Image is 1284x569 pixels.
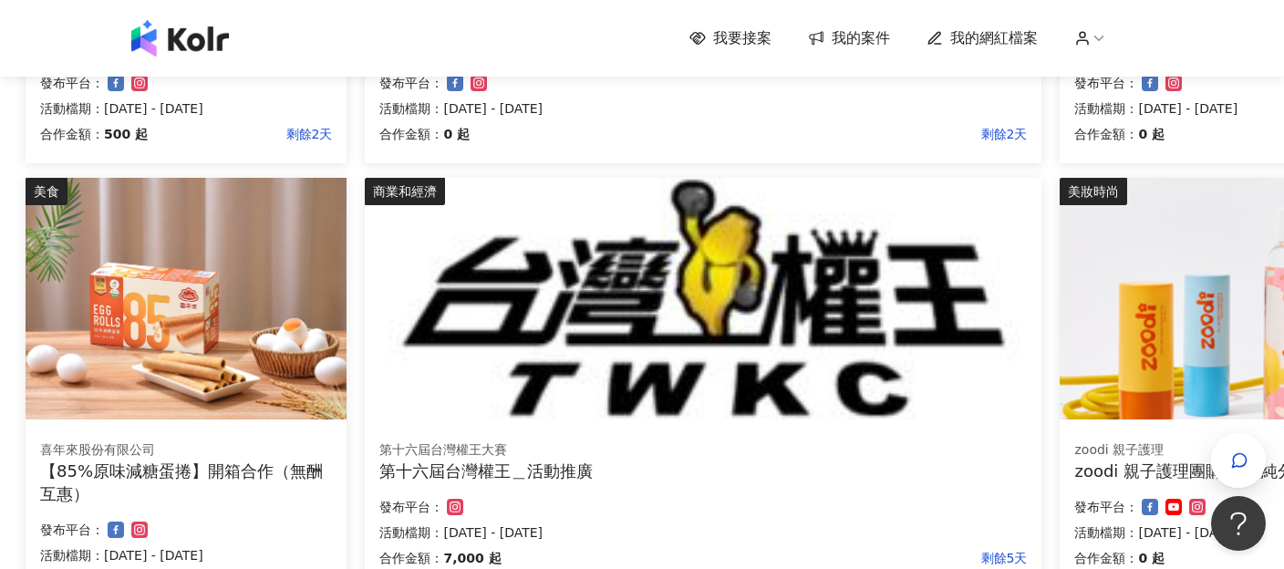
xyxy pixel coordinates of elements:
span: 我的網紅檔案 [950,28,1038,48]
p: 合作金額： [40,123,104,145]
div: 【85%原味減糖蛋捲】開箱合作（無酬互惠） [40,460,332,505]
p: 發布平台： [1074,496,1138,518]
p: 活動檔期：[DATE] - [DATE] [379,522,1027,543]
p: 合作金額： [1074,547,1138,569]
span: 我要接案 [713,28,771,48]
p: 0 起 [1138,547,1165,569]
div: 喜年來股份有限公司 [40,441,332,460]
p: 活動檔期：[DATE] - [DATE] [40,98,332,119]
p: 合作金額： [379,547,443,569]
p: 合作金額： [1074,123,1138,145]
p: 剩餘2天 [470,123,1027,145]
p: 0 起 [443,123,470,145]
iframe: Help Scout Beacon - Open [1211,496,1266,551]
div: 美食 [26,178,67,205]
p: 剩餘5天 [502,547,1028,569]
p: 500 起 [104,123,148,145]
p: 活動檔期：[DATE] - [DATE] [40,544,332,566]
p: 剩餘2天 [148,123,332,145]
p: 發布平台： [1074,72,1138,94]
p: 發布平台： [40,72,104,94]
p: 活動檔期：[DATE] - [DATE] [379,98,1027,119]
p: 0 起 [1138,123,1165,145]
div: 美妝時尚 [1060,178,1127,205]
img: 85%原味減糖蛋捲 [26,178,347,419]
img: logo [131,20,229,57]
p: 7,000 起 [443,547,501,569]
div: 商業和經濟 [365,178,445,205]
a: 我的網紅檔案 [927,28,1038,48]
div: 第十六屆台灣權王大賽 [379,441,1027,460]
img: 第十六屆台灣權王 [365,178,1041,419]
p: 合作金額： [379,123,443,145]
span: 我的案件 [832,28,890,48]
a: 我要接案 [689,28,771,48]
p: 發布平台： [379,496,443,518]
a: 我的案件 [808,28,890,48]
p: 發布平台： [379,72,443,94]
div: 第十六屆台灣權王＿活動推廣 [379,460,1027,482]
p: 發布平台： [40,519,104,541]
